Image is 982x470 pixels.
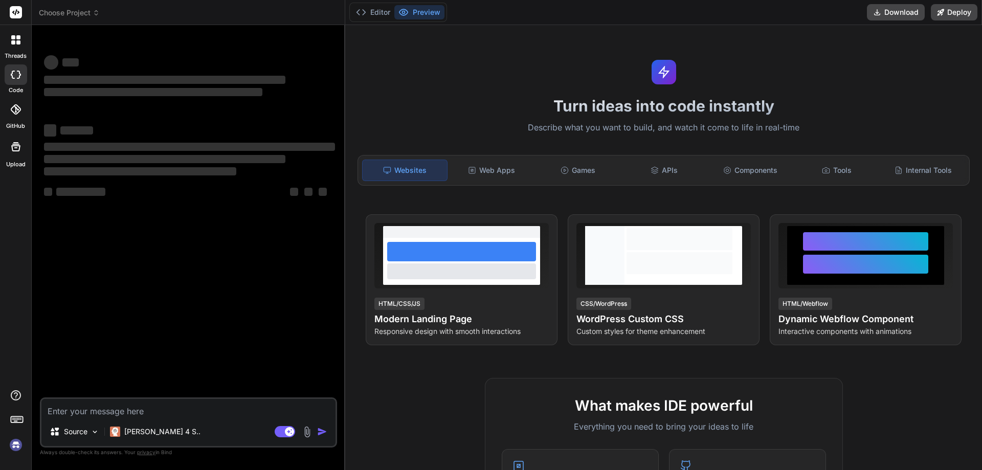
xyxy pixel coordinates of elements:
[795,160,879,181] div: Tools
[56,188,105,196] span: ‌
[6,122,25,130] label: GitHub
[44,188,52,196] span: ‌
[352,5,394,19] button: Editor
[536,160,620,181] div: Games
[576,326,751,337] p: Custom styles for theme enhancement
[362,160,448,181] div: Websites
[124,427,200,437] p: [PERSON_NAME] 4 S..
[44,76,285,84] span: ‌
[576,312,751,326] h4: WordPress Custom CSS
[290,188,298,196] span: ‌
[44,167,236,175] span: ‌
[374,312,549,326] h4: Modern Landing Page
[317,427,327,437] img: icon
[110,427,120,437] img: Claude 4 Sonnet
[44,55,58,70] span: ‌
[60,126,93,135] span: ‌
[351,121,976,135] p: Describe what you want to build, and watch it come to life in real-time
[6,160,26,169] label: Upload
[778,298,832,310] div: HTML/Webflow
[931,4,977,20] button: Deploy
[91,428,99,436] img: Pick Models
[44,143,335,151] span: ‌
[64,427,87,437] p: Source
[40,447,337,457] p: Always double-check its answers. Your in Bind
[502,395,826,416] h2: What makes IDE powerful
[374,326,549,337] p: Responsive design with smooth interactions
[867,4,925,20] button: Download
[502,420,826,433] p: Everything you need to bring your ideas to life
[576,298,631,310] div: CSS/WordPress
[5,52,27,60] label: threads
[9,86,23,95] label: code
[778,312,953,326] h4: Dynamic Webflow Component
[137,449,155,455] span: privacy
[374,298,425,310] div: HTML/CSS/JS
[450,160,534,181] div: Web Apps
[622,160,706,181] div: APIs
[708,160,793,181] div: Components
[319,188,327,196] span: ‌
[394,5,444,19] button: Preview
[7,436,25,454] img: signin
[44,88,262,96] span: ‌
[351,97,976,115] h1: Turn ideas into code instantly
[44,124,56,137] span: ‌
[301,426,313,438] img: attachment
[39,8,100,18] span: Choose Project
[778,326,953,337] p: Interactive components with animations
[881,160,965,181] div: Internal Tools
[62,58,79,66] span: ‌
[304,188,313,196] span: ‌
[44,155,285,163] span: ‌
